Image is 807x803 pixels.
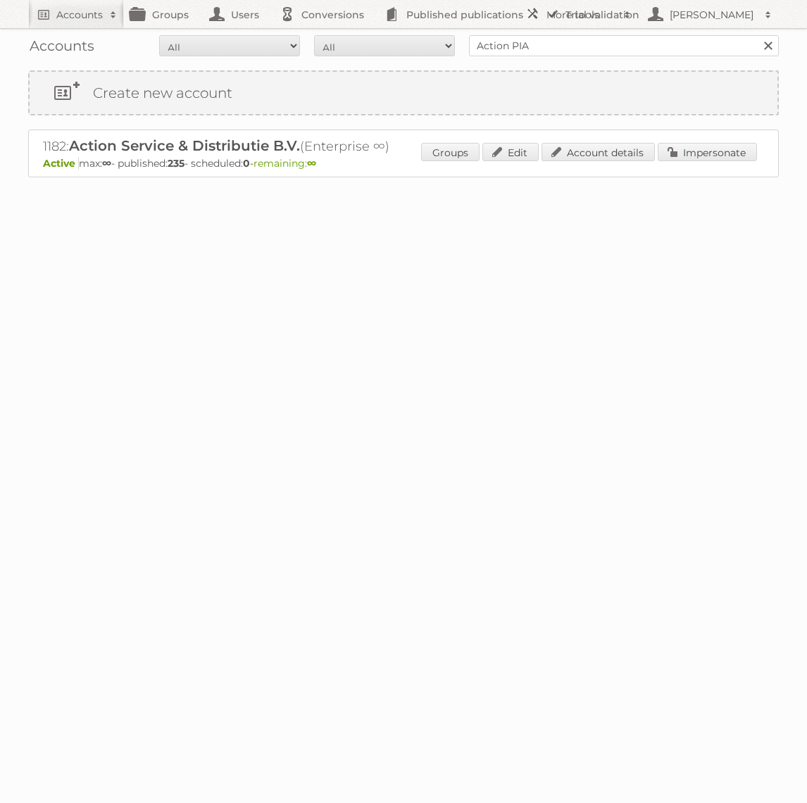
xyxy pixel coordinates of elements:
strong: 235 [168,157,184,170]
a: Account details [542,143,655,161]
h2: Accounts [56,8,103,22]
span: remaining: [254,157,316,170]
p: max: - published: - scheduled: - [43,157,764,170]
h2: More tools [546,8,617,22]
a: Groups [421,143,480,161]
h2: [PERSON_NAME] [666,8,758,22]
span: Active [43,157,79,170]
a: Edit [482,143,539,161]
h2: 1182: (Enterprise ∞) [43,137,536,156]
strong: ∞ [307,157,316,170]
span: Action Service & Distributie B.V. [69,137,300,154]
strong: 0 [243,157,250,170]
a: Impersonate [658,143,757,161]
strong: ∞ [102,157,111,170]
a: Create new account [30,72,777,114]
